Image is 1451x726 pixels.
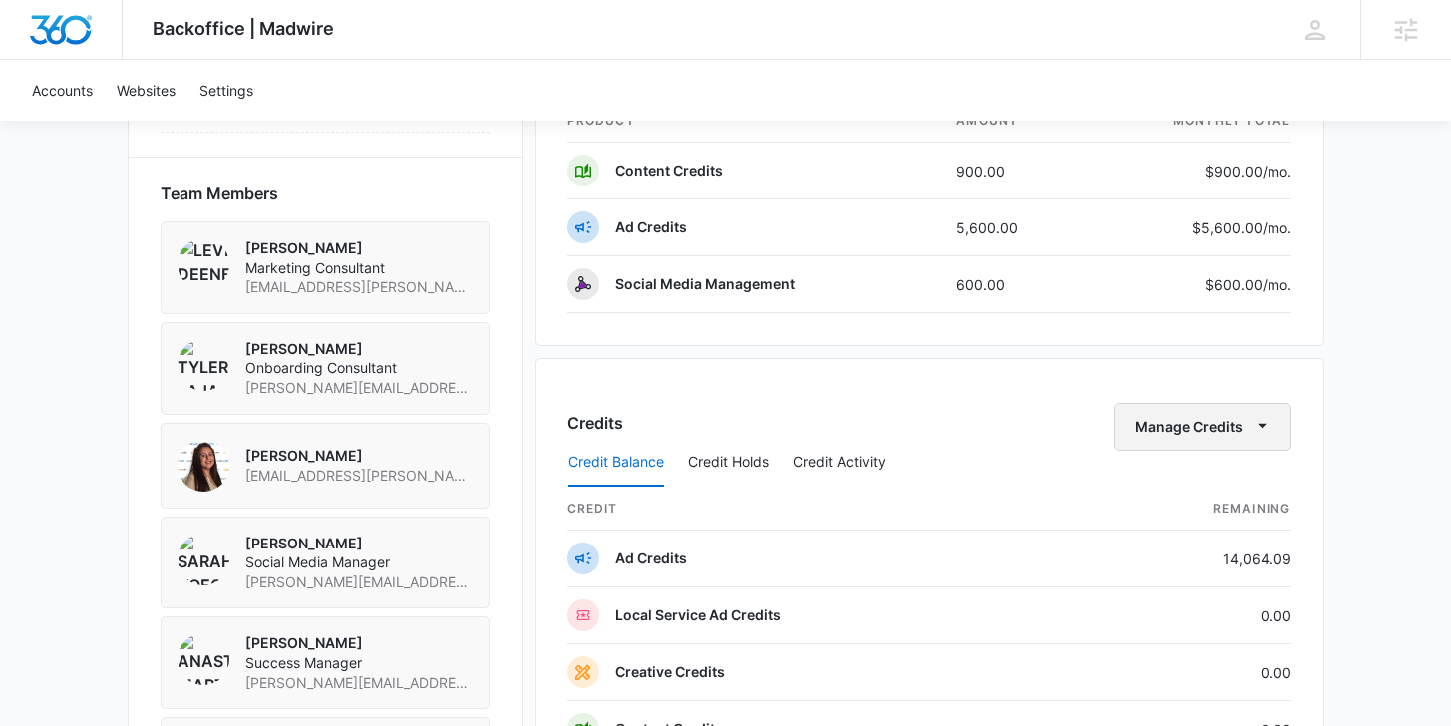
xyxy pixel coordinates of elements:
[178,534,229,585] img: Sarah Voegtlin
[245,534,473,553] p: [PERSON_NAME]
[245,552,473,572] span: Social Media Manager
[178,440,229,492] img: Audriana Talamantes
[245,238,473,258] p: [PERSON_NAME]
[245,358,473,378] span: Onboarding Consultant
[245,446,473,466] p: [PERSON_NAME]
[245,653,473,673] span: Success Manager
[1263,276,1291,293] span: /mo.
[615,217,687,237] p: Ad Credits
[615,161,723,181] p: Content Credits
[940,256,1085,313] td: 600.00
[187,60,265,121] a: Settings
[1192,217,1291,238] p: $5,600.00
[1080,488,1291,531] th: Remaining
[940,100,1085,143] th: amount
[688,439,769,487] button: Credit Holds
[1263,163,1291,180] span: /mo.
[793,439,886,487] button: Credit Activity
[245,466,473,486] span: [EMAIL_ADDRESS][PERSON_NAME][DOMAIN_NAME]
[245,258,473,278] span: Marketing Consultant
[615,662,725,682] p: Creative Credits
[615,274,795,294] p: Social Media Management
[1085,100,1291,143] th: monthly total
[567,100,941,143] th: product
[1080,531,1291,587] td: 14,064.09
[567,411,623,435] h3: Credits
[1263,219,1291,236] span: /mo.
[568,439,664,487] button: Credit Balance
[1080,587,1291,644] td: 0.00
[245,633,473,653] p: [PERSON_NAME]
[20,60,105,121] a: Accounts
[1198,161,1291,181] p: $900.00
[1114,403,1291,451] button: Manage Credits
[245,673,473,693] span: [PERSON_NAME][EMAIL_ADDRESS][PERSON_NAME][DOMAIN_NAME]
[615,605,781,625] p: Local Service Ad Credits
[178,339,229,391] img: Tyler Pajak
[1080,644,1291,701] td: 0.00
[105,60,187,121] a: Websites
[1198,274,1291,295] p: $600.00
[245,378,473,398] span: [PERSON_NAME][EMAIL_ADDRESS][PERSON_NAME][DOMAIN_NAME]
[178,633,229,685] img: Anastasia Martin-Wegryn
[178,238,229,290] img: Levi Deeney
[567,488,1080,531] th: credit
[245,277,473,297] span: [EMAIL_ADDRESS][PERSON_NAME][DOMAIN_NAME]
[940,143,1085,199] td: 900.00
[161,181,278,205] span: Team Members
[245,572,473,592] span: [PERSON_NAME][EMAIL_ADDRESS][PERSON_NAME][DOMAIN_NAME]
[940,199,1085,256] td: 5,600.00
[615,548,687,568] p: Ad Credits
[153,18,334,39] span: Backoffice | Madwire
[245,339,473,359] p: [PERSON_NAME]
